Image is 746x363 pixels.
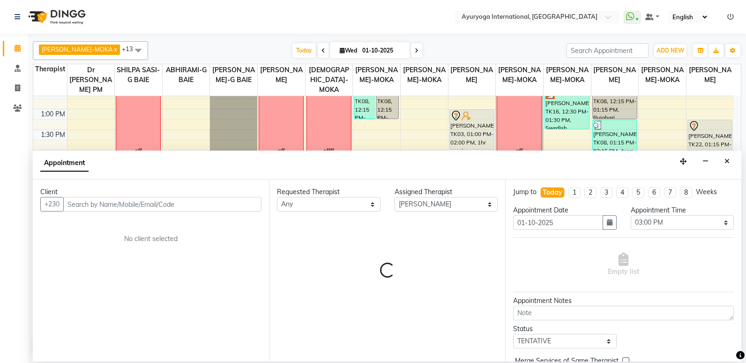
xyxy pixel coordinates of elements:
[353,64,400,86] span: [PERSON_NAME]-MOKA
[42,45,113,53] span: [PERSON_NAME]-MOKA
[593,120,637,160] div: [PERSON_NAME], TK08, 01:15 PM-02:15 PM, Ayur Relax (Package)
[656,47,684,54] span: ADD NEW
[24,4,88,30] img: logo
[516,146,523,155] div: off
[122,45,140,53] span: +13
[39,109,67,119] div: 1:00 PM
[292,43,316,58] span: Today
[258,64,305,86] span: [PERSON_NAME]
[33,64,67,74] div: Therapist
[210,64,257,86] span: [PERSON_NAME]-G BAIE
[648,187,660,198] li: 6
[450,110,494,150] div: [PERSON_NAME], TK03, 01:00 PM-02:00 PM, 1hr session
[513,205,617,215] div: Appointment Date
[720,154,734,169] button: Close
[513,324,617,334] div: Status
[278,146,285,155] div: off
[39,130,67,140] div: 1:30 PM
[163,64,210,86] span: ABHIRAMI-G BAIE
[608,253,639,277] span: Empty list
[377,79,398,119] div: [PERSON_NAME], TK08, 12:15 PM-01:15 PM, Swedish massage (60 Min)
[277,187,380,197] div: Requested Therapist
[40,187,261,197] div: Client
[306,64,353,96] span: [DEMOGRAPHIC_DATA]-MOKA
[680,187,692,198] li: 8
[654,44,686,57] button: ADD NEW
[664,187,676,198] li: 7
[544,64,591,86] span: [PERSON_NAME]-MOKA
[513,215,603,230] input: yyyy-mm-dd
[513,296,734,306] div: Appointment Notes
[496,64,543,86] span: [PERSON_NAME]-MOKA
[63,234,239,244] div: No client selected
[631,205,734,215] div: Appointment Time
[639,64,686,86] span: [PERSON_NAME]-MOKA
[688,120,732,160] div: [PERSON_NAME], TK22, 01:15 PM-02:15 PM, Rujahari (Ayurvedic pain relieveing massage)
[354,79,376,119] div: [PERSON_NAME], TK08, 12:15 PM-01:15 PM, Ayur Relax (Package)
[115,64,162,86] span: SHILPA SASI-G BAIE
[616,187,628,198] li: 4
[686,64,734,86] span: [PERSON_NAME]
[113,45,117,53] a: x
[568,187,581,198] li: 1
[359,44,406,58] input: 2025-10-01
[543,188,562,197] div: Today
[567,43,649,58] input: Search Appointment
[135,146,142,155] div: off
[545,89,589,129] div: [PERSON_NAME], TK16, 12:30 PM-01:30 PM, Swedish massage (60 Min)
[337,47,359,54] span: Wed
[593,79,637,119] div: [PERSON_NAME], TK08, 12:15 PM-01:15 PM, Rujahari (Ayurvedic pain relieveing massage)
[632,187,644,198] li: 5
[67,64,115,96] span: Dr [PERSON_NAME] PM
[584,187,597,198] li: 2
[513,187,537,197] div: Jump to
[323,146,334,155] div: offff
[63,197,261,212] input: Search by Name/Mobile/Email/Code
[448,64,496,86] span: [PERSON_NAME]
[401,64,448,86] span: [PERSON_NAME]-MOKA
[395,187,498,197] div: Assigned Therapist
[591,64,639,86] span: [PERSON_NAME]
[696,187,717,197] div: Weeks
[600,187,612,198] li: 3
[40,197,64,212] button: +230
[40,155,89,172] span: Appointment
